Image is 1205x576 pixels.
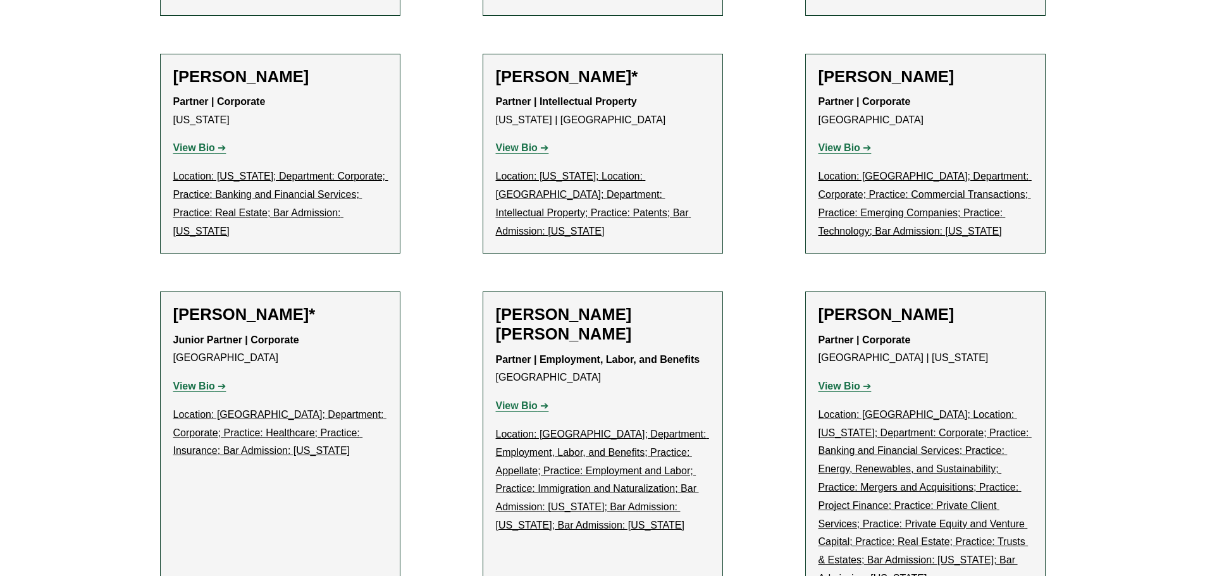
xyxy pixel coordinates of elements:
[173,409,386,457] u: Location: [GEOGRAPHIC_DATA]; Department: Corporate; Practice: Healthcare; Practice: Insurance; Ba...
[173,331,387,368] p: [GEOGRAPHIC_DATA]
[819,381,860,391] strong: View Bio
[819,381,872,391] a: View Bio
[496,171,691,236] u: Location: [US_STATE]; Location: [GEOGRAPHIC_DATA]; Department: Intellectual Property; Practice: P...
[819,331,1032,368] p: [GEOGRAPHIC_DATA] | [US_STATE]
[819,305,1032,324] h2: [PERSON_NAME]
[496,142,538,153] strong: View Bio
[496,400,538,411] strong: View Bio
[819,93,1032,130] p: [GEOGRAPHIC_DATA]
[173,93,387,130] p: [US_STATE]
[496,429,709,530] u: Location: [GEOGRAPHIC_DATA]; Department: Employment, Labor, and Benefits; Practice: Appellate; Pr...
[173,171,388,236] u: Location: [US_STATE]; Department: Corporate; Practice: Banking and Financial Services; Practice: ...
[496,305,710,344] h2: [PERSON_NAME] [PERSON_NAME]
[819,171,1032,236] u: Location: [GEOGRAPHIC_DATA]; Department: Corporate; Practice: Commercial Transactions; Practice: ...
[819,334,911,345] strong: Partner | Corporate
[819,142,872,153] a: View Bio
[496,351,710,388] p: [GEOGRAPHIC_DATA]
[173,381,226,391] a: View Bio
[173,142,215,153] strong: View Bio
[173,67,387,87] h2: [PERSON_NAME]
[496,354,700,365] strong: Partner | Employment, Labor, and Benefits
[496,67,710,87] h2: [PERSON_NAME]*
[496,142,549,153] a: View Bio
[173,305,387,324] h2: [PERSON_NAME]*
[496,400,549,411] a: View Bio
[496,96,637,107] strong: Partner | Intellectual Property
[173,96,266,107] strong: Partner | Corporate
[819,142,860,153] strong: View Bio
[819,67,1032,87] h2: [PERSON_NAME]
[819,96,911,107] strong: Partner | Corporate
[173,334,299,345] strong: Junior Partner | Corporate
[496,93,710,130] p: [US_STATE] | [GEOGRAPHIC_DATA]
[173,381,215,391] strong: View Bio
[173,142,226,153] a: View Bio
